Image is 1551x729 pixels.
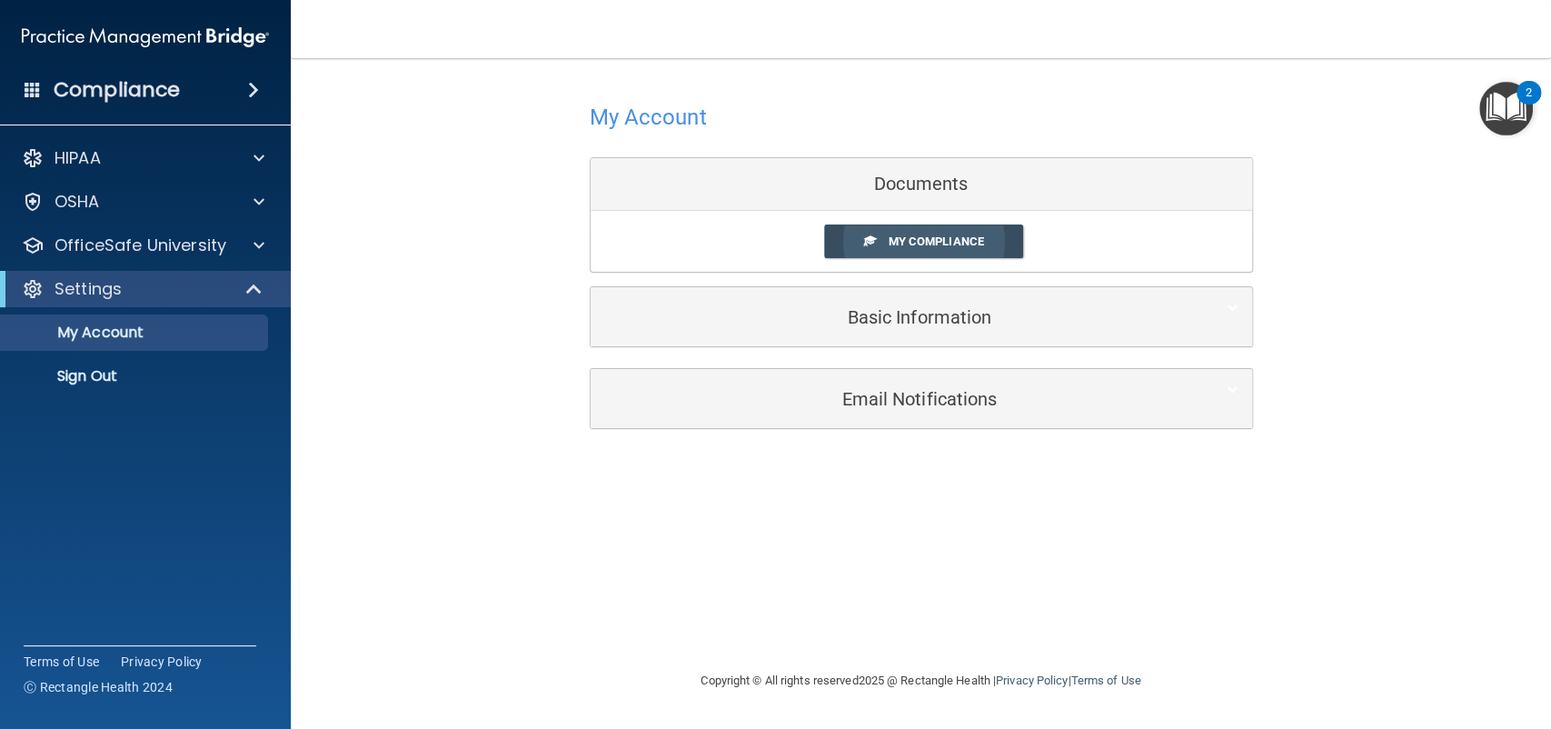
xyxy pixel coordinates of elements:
[24,678,173,696] span: Ⓒ Rectangle Health 2024
[24,653,99,671] a: Terms of Use
[55,235,226,256] p: OfficeSafe University
[590,652,1253,710] div: Copyright © All rights reserved 2025 @ Rectangle Health | |
[22,278,263,300] a: Settings
[590,105,707,129] h4: My Account
[55,147,101,169] p: HIPAA
[604,389,1183,409] h5: Email Notifications
[604,296,1238,337] a: Basic Information
[604,307,1183,327] h5: Basic Information
[996,674,1068,687] a: Privacy Policy
[22,191,264,213] a: OSHA
[1070,674,1140,687] a: Terms of Use
[12,324,260,342] p: My Account
[22,147,264,169] a: HIPAA
[55,191,100,213] p: OSHA
[888,235,983,248] span: My Compliance
[121,653,203,671] a: Privacy Policy
[1479,82,1533,135] button: Open Resource Center, 2 new notifications
[54,77,180,103] h4: Compliance
[12,367,260,385] p: Sign Out
[55,278,122,300] p: Settings
[22,235,264,256] a: OfficeSafe University
[1526,93,1532,116] div: 2
[591,158,1252,211] div: Documents
[604,378,1238,419] a: Email Notifications
[22,19,269,55] img: PMB logo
